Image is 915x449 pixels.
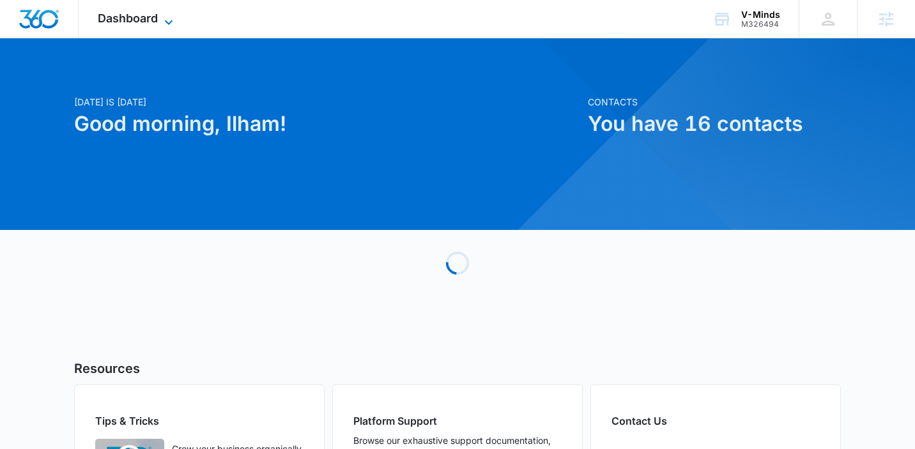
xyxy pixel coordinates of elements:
[98,11,158,25] span: Dashboard
[74,359,841,378] h5: Resources
[741,10,780,20] div: account name
[49,75,114,84] div: Domain Overview
[588,109,841,139] h1: You have 16 contacts
[611,413,820,429] h2: Contact Us
[20,20,31,31] img: logo_orange.svg
[95,413,304,429] h2: Tips & Tricks
[741,20,780,29] div: account id
[141,75,215,84] div: Keywords by Traffic
[36,20,63,31] div: v 4.0.24
[33,33,141,43] div: Domain: [DOMAIN_NAME]
[20,33,31,43] img: website_grey.svg
[74,109,580,139] h1: Good morning, Ilham!
[127,74,137,84] img: tab_keywords_by_traffic_grey.svg
[588,95,841,109] p: Contacts
[35,74,45,84] img: tab_domain_overview_orange.svg
[353,413,562,429] h2: Platform Support
[74,95,580,109] p: [DATE] is [DATE]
